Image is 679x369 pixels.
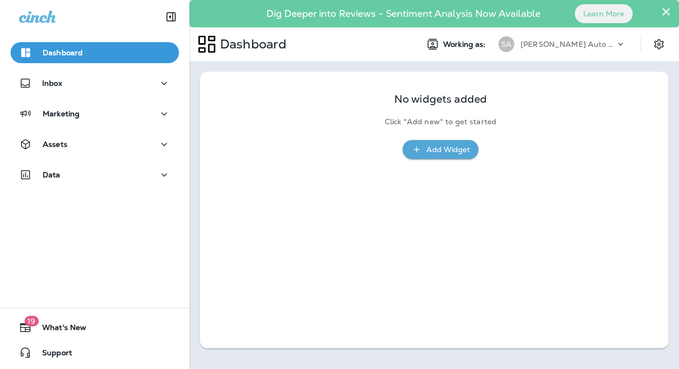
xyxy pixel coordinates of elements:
[11,73,179,94] button: Inbox
[575,4,633,23] button: Learn More
[43,171,61,179] p: Data
[521,40,615,48] p: [PERSON_NAME] Auto Service & Tire Pros
[24,316,38,326] span: 19
[498,36,514,52] div: SA
[42,79,62,87] p: Inbox
[11,317,179,338] button: 19What's New
[11,342,179,363] button: Support
[32,348,72,361] span: Support
[43,48,83,57] p: Dashboard
[43,140,67,148] p: Assets
[156,6,186,27] button: Collapse Sidebar
[11,164,179,185] button: Data
[394,95,487,104] p: No widgets added
[11,134,179,155] button: Assets
[216,36,286,52] p: Dashboard
[650,35,668,54] button: Settings
[11,42,179,63] button: Dashboard
[385,117,496,126] p: Click "Add new" to get started
[43,109,79,118] p: Marketing
[661,3,671,20] button: Close
[443,40,488,49] span: Working as:
[11,103,179,124] button: Marketing
[236,12,571,15] p: Dig Deeper into Reviews - Sentiment Analysis Now Available
[426,143,470,156] div: Add Widget
[403,140,478,159] button: Add Widget
[32,323,86,336] span: What's New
